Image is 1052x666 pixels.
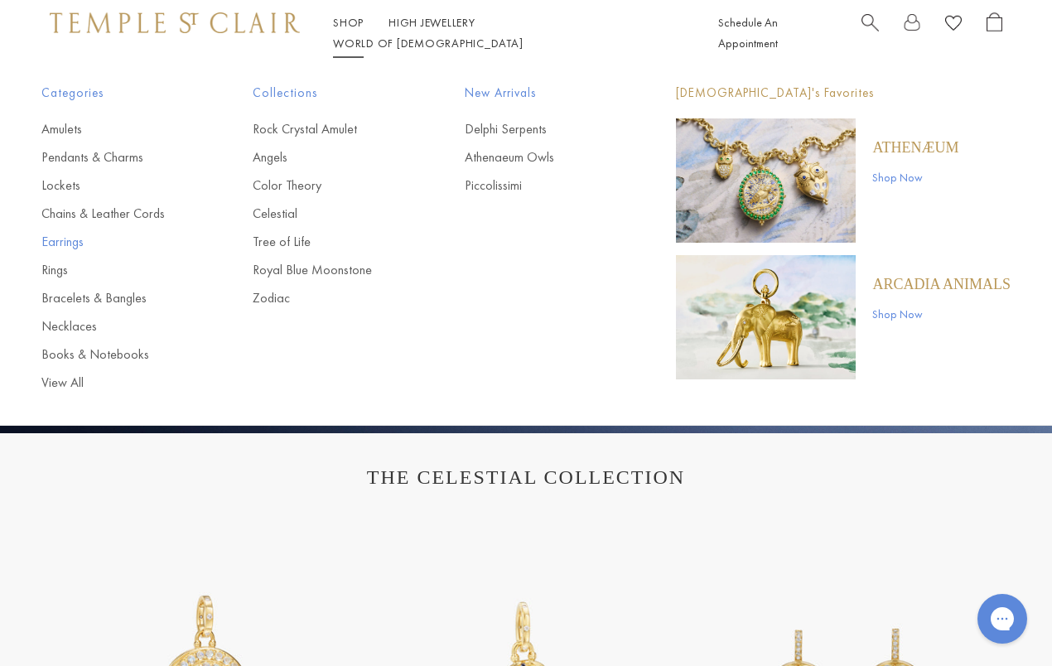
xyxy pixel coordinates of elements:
a: View Wishlist [945,12,962,38]
h1: THE CELESTIAL COLLECTION [66,466,986,489]
a: Necklaces [41,317,186,335]
a: World of [DEMOGRAPHIC_DATA]World of [DEMOGRAPHIC_DATA] [333,36,523,51]
span: Collections [253,83,398,104]
a: Amulets [41,120,186,138]
a: Shop Now [872,168,958,186]
a: Lockets [41,176,186,195]
a: Zodiac [253,289,398,307]
a: Color Theory [253,176,398,195]
a: Pendants & Charms [41,148,186,166]
a: Athenaeum Owls [465,148,610,166]
a: Celestial [253,205,398,223]
a: Royal Blue Moonstone [253,261,398,279]
p: [DEMOGRAPHIC_DATA]'s Favorites [676,83,1011,104]
a: Search [861,12,879,54]
span: New Arrivals [465,83,610,104]
span: Categories [41,83,186,104]
a: Delphi Serpents [465,120,610,138]
a: ShopShop [333,15,364,30]
a: Rings [41,261,186,279]
a: High JewelleryHigh Jewellery [388,15,475,30]
a: Earrings [41,233,186,251]
a: Angels [253,148,398,166]
a: Schedule An Appointment [718,15,778,51]
a: View All [41,374,186,392]
a: ARCADIA ANIMALS [872,275,1011,293]
iframe: Gorgias live chat messenger [969,588,1035,649]
a: Books & Notebooks [41,345,186,364]
a: Bracelets & Bangles [41,289,186,307]
a: Chains & Leather Cords [41,205,186,223]
img: Temple St. Clair [50,12,300,32]
a: Tree of Life [253,233,398,251]
a: Athenæum [872,138,958,157]
a: Open Shopping Bag [987,12,1002,54]
a: Shop Now [872,305,1011,323]
a: Piccolissimi [465,176,610,195]
nav: Main navigation [333,12,681,54]
a: Rock Crystal Amulet [253,120,398,138]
